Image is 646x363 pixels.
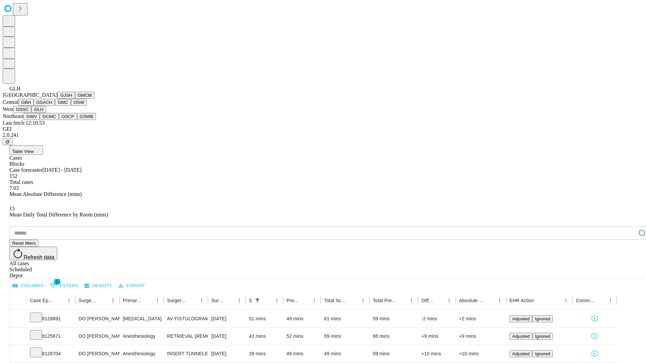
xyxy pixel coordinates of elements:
div: 61 mins [324,310,366,327]
button: Menu [272,296,282,305]
button: GSACH [34,99,55,106]
button: GJSH [58,92,75,99]
button: Sort [486,296,495,305]
button: Reset filters [9,240,38,247]
div: DO [PERSON_NAME] Do [79,328,116,345]
button: OSW [71,99,87,106]
div: +9 mins [459,328,503,345]
button: Menu [64,296,74,305]
div: 49 mins [287,345,318,362]
div: Scheduled In Room Duration [249,298,252,303]
button: Menu [407,296,416,305]
span: West [3,106,13,112]
span: GLH [9,86,21,91]
button: GSWB [77,113,96,120]
span: [GEOGRAPHIC_DATA] [3,92,58,98]
button: Adjusted [509,350,532,357]
button: Menu [197,296,206,305]
span: Ignored [535,334,550,339]
span: Mean Daily Total Difference by Room (mins) [9,212,108,217]
button: Refresh data [9,247,57,260]
div: [DATE] [211,345,242,362]
span: Adjusted [512,351,530,356]
div: Surgery Name [167,298,187,303]
button: Density [83,281,114,291]
div: INSERT TUNNELED CENTRAL VENOUS ACCESS WITH SUBQ PORT [167,345,205,362]
span: Northeast [3,113,24,119]
div: +10 mins [421,345,452,362]
button: GMC [55,99,71,106]
div: DO [PERSON_NAME] Do [79,345,116,362]
button: GWV [24,113,40,120]
div: 2.0.241 [3,132,643,138]
button: Menu [495,296,504,305]
button: Select columns [11,281,45,291]
div: 51 mins [249,310,280,327]
span: Refresh data [24,254,55,260]
div: Predicted In Room Duration [287,298,300,303]
button: Menu [153,296,162,305]
span: 15 [9,206,15,211]
span: Table View [12,149,34,154]
span: Adjusted [512,334,530,339]
button: OSCP [59,113,77,120]
button: Expand [13,348,23,360]
button: Sort [99,296,108,305]
div: GEI [3,126,643,132]
div: Total Scheduled Duration [324,298,348,303]
button: Sort [263,296,272,305]
div: Case Epic Id [30,298,54,303]
button: Export [117,281,147,291]
div: [MEDICAL_DATA] [123,310,160,327]
button: Sort [435,296,444,305]
div: Anesthesiology [123,345,160,362]
button: Expand [13,313,23,325]
div: AV FISTULOGRAM DIAGNOSTIC [167,310,205,327]
span: 7.03 [9,185,19,191]
button: Table View [9,145,43,155]
button: Show filters [253,296,262,305]
div: 39 mins [249,345,280,362]
button: Ignored [532,333,553,340]
div: Surgeon Name [79,298,98,303]
button: Expand [13,331,23,342]
span: Mean Absolute Difference (mins) [9,191,82,197]
button: Menu [310,296,319,305]
button: Menu [108,296,118,305]
button: Show filters [48,280,80,291]
button: Adjusted [509,315,532,322]
span: Central [3,99,19,105]
div: Primary Service [123,298,142,303]
div: 8128891 [30,310,72,327]
button: Menu [606,296,615,305]
div: DO [PERSON_NAME] Do [79,310,116,327]
div: [DATE] [211,328,242,345]
button: Sort [300,296,310,305]
div: +9 mins [421,328,452,345]
div: 49 mins [324,345,366,362]
span: Ignored [535,351,550,356]
div: 8128704 [30,345,72,362]
div: 49 mins [287,310,318,327]
button: Sort [596,296,606,305]
button: GBH [19,99,34,106]
div: 52 mins [287,328,318,345]
button: @ [3,138,13,145]
span: [DATE] - [DATE] [42,167,81,173]
div: Difference [421,298,434,303]
span: 152 [9,173,17,179]
button: OSSC [13,106,32,113]
div: -2 mins [421,310,452,327]
div: 59 mins [373,310,415,327]
button: GCMC [40,113,59,120]
span: Last fetch: 12:10:53 [3,120,45,126]
div: Anesthesiology [123,328,160,345]
span: 1 [54,278,61,285]
div: 43 mins [249,328,280,345]
button: Ignored [532,350,553,357]
div: [DATE] [211,310,242,327]
div: 68 mins [373,328,415,345]
button: Sort [143,296,153,305]
button: Sort [397,296,407,305]
button: Sort [187,296,197,305]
